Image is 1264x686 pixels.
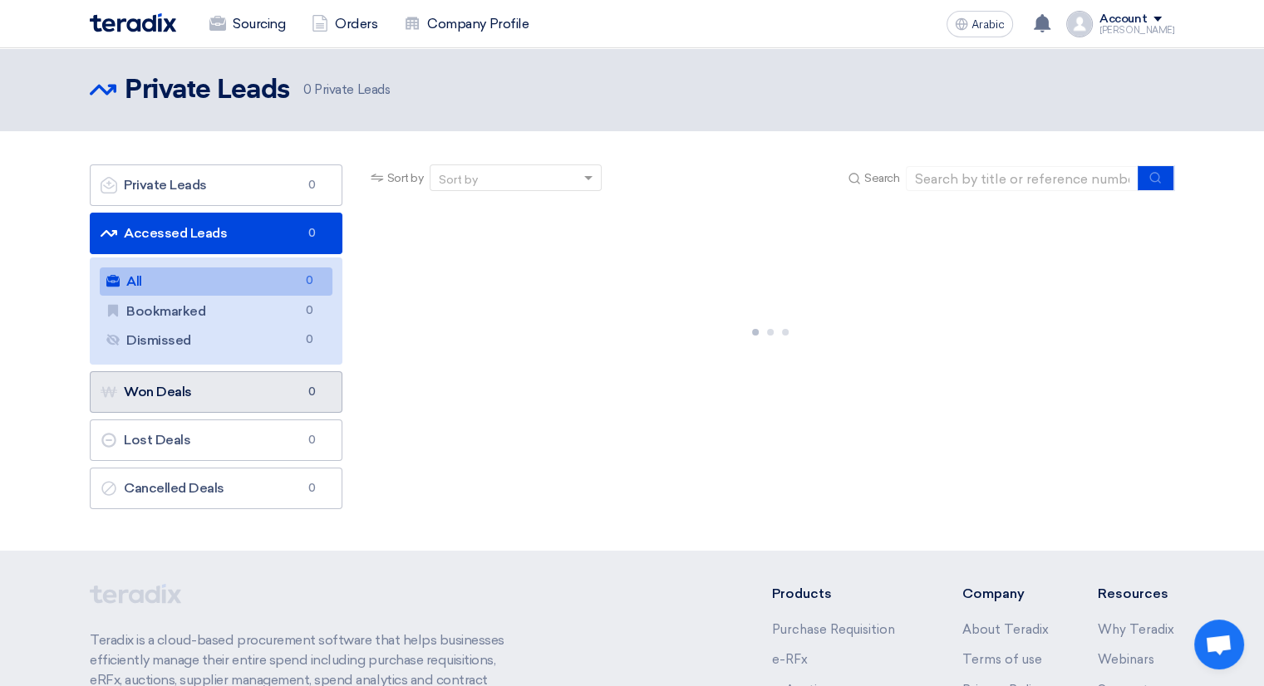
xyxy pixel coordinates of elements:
[90,213,342,254] a: Accessed Leads0
[233,16,285,32] font: Sourcing
[1066,11,1093,37] img: profile_test.png
[1099,12,1147,26] font: Account
[90,371,342,413] a: Won Deals0
[124,384,192,399] font: Won Deals
[314,82,390,97] font: Private Leads
[126,332,191,348] font: Dismissed
[1098,586,1168,601] font: Resources
[1098,652,1154,667] a: Webinars
[387,171,424,185] font: Sort by
[1194,620,1244,669] div: Open chat
[307,482,315,494] font: 0
[772,586,832,601] font: Products
[90,419,342,461] a: Lost Deals0
[305,274,312,287] font: 0
[971,17,1005,32] font: Arabic
[772,622,895,637] a: Purchase Requisition
[303,82,312,97] font: 0
[947,11,1013,37] button: Arabic
[439,173,478,187] font: Sort by
[124,480,224,496] font: Cancelled Deals
[196,6,298,42] a: Sourcing
[90,13,176,32] img: Teradix logo
[124,177,207,193] font: Private Leads
[126,273,142,289] font: All
[906,166,1139,191] input: Search by title or reference number
[772,652,808,667] a: e-RFx
[307,385,315,398] font: 0
[962,652,1041,667] a: Terms of use
[864,171,899,185] font: Search
[335,16,377,32] font: Orders
[90,164,342,206] a: Private Leads0
[1099,25,1174,36] font: [PERSON_NAME]
[298,6,391,42] a: Orders
[1098,622,1174,637] a: Why Teradix
[124,225,227,241] font: Accessed Leads
[305,304,312,316] font: 0
[90,468,342,509] a: Cancelled Deals0
[305,333,312,345] font: 0
[307,179,315,191] font: 0
[427,16,529,32] font: Company Profile
[124,432,190,448] font: Lost Deals
[962,586,1024,601] font: Company
[125,77,290,104] font: Private Leads
[962,622,1048,637] a: About Teradix
[307,227,315,239] font: 0
[126,303,205,319] font: Bookmarked
[307,434,315,446] font: 0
